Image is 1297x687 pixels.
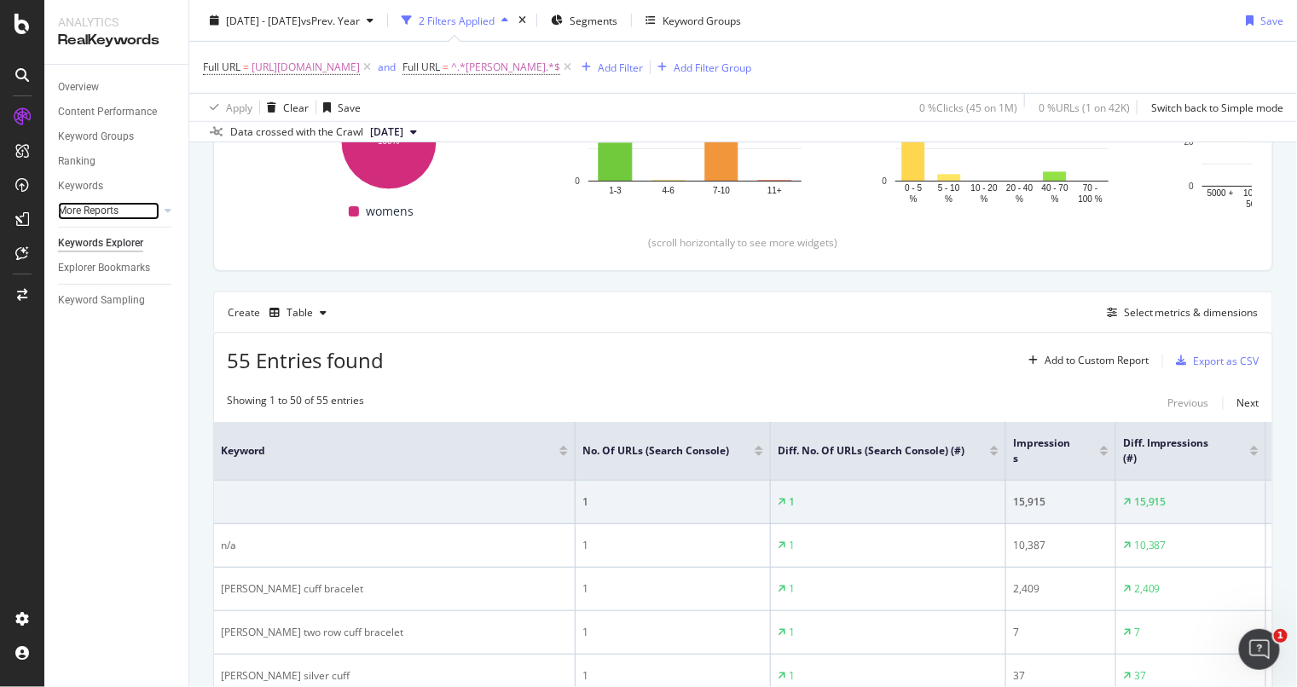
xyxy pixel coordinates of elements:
div: 37 [1013,668,1109,684]
div: times [515,12,530,29]
span: No. of URLs (Search Console) [582,443,729,459]
text: 100 % [1079,194,1103,204]
div: Explorer Bookmarks [58,259,150,277]
div: Overview [58,78,99,96]
div: 1 [789,581,795,597]
text: 0 [575,176,580,186]
div: 15,915 [1013,494,1109,510]
div: Showing 1 to 50 of 55 entries [227,393,364,413]
div: Ranking [58,153,96,170]
span: [DATE] - [DATE] [226,13,301,27]
button: Switch back to Simple mode [1144,94,1283,121]
div: Table [287,308,313,318]
div: 1 [582,494,763,510]
button: Add to Custom Report [1022,347,1149,374]
button: [DATE] - [DATE]vsPrev. Year [203,7,380,34]
div: Export as CSV [1194,354,1259,368]
div: Clear [283,100,309,114]
span: Diff. Impressions (#) [1123,436,1225,466]
div: 1 [789,494,795,510]
button: 2 Filters Applied [395,7,515,34]
span: ^.*[PERSON_NAME].*$ [451,55,560,79]
div: Switch back to Simple mode [1151,100,1283,114]
div: Keywords [58,177,103,195]
div: 10,387 [1134,538,1167,553]
div: More Reports [58,202,119,220]
div: 1 [789,625,795,640]
div: 0 % URLs ( 1 on 42K ) [1039,100,1130,114]
a: Content Performance [58,103,177,121]
div: (scroll horizontally to see more widgets) [235,235,1252,250]
div: [PERSON_NAME] silver cuff [221,668,568,684]
div: Apply [226,100,252,114]
text: 0 [1189,182,1194,191]
div: Add to Custom Report [1045,355,1149,366]
text: % [1016,194,1023,204]
a: Keywords [58,177,177,195]
span: vs Prev. Year [301,13,360,27]
a: Keyword Groups [58,128,177,146]
text: 4-6 [663,187,675,196]
text: 0 - 5 [905,184,922,193]
button: Segments [544,7,624,34]
text: 7-10 [713,187,730,196]
button: and [378,59,396,75]
div: 2 Filters Applied [419,13,495,27]
div: n/a [221,538,568,553]
text: 20 [1184,137,1195,147]
text: 5000 + [1207,189,1234,199]
div: Save [1260,13,1283,27]
text: 10 - 20 [971,184,999,193]
button: Previous [1168,393,1209,413]
div: Previous [1168,395,1209,410]
div: 7 [1013,625,1109,640]
text: 5 - 10 [938,184,960,193]
div: 1 [789,668,795,684]
button: Export as CSV [1170,347,1259,374]
div: Next [1237,395,1259,410]
span: Segments [570,13,617,27]
div: 1 [582,581,763,597]
span: Impressions [1013,436,1074,466]
div: Save [338,100,361,114]
span: Full URL [203,60,240,74]
text: 0 [882,176,887,186]
text: % [981,194,988,204]
a: Ranking [58,153,177,170]
a: Keywords Explorer [58,234,177,252]
button: Save [316,94,361,121]
div: 1 [582,538,763,553]
div: Data crossed with the Crawl [230,124,363,140]
button: Table [263,299,333,326]
span: womens [366,201,414,222]
button: Select metrics & dimensions [1100,303,1259,323]
text: % [945,194,952,204]
div: Content Performance [58,103,157,121]
span: Keyword [221,443,534,459]
div: and [378,60,396,74]
button: [DATE] [363,122,424,142]
span: = [243,60,249,74]
div: [PERSON_NAME] cuff bracelet [221,581,568,597]
div: 1 [789,538,795,553]
text: 40 - 70 [1042,184,1069,193]
text: 70 - [1083,184,1097,193]
div: 15,915 [1134,494,1167,510]
a: Explorer Bookmarks [58,259,177,277]
div: Keyword Sampling [58,292,145,309]
text: 20 - 40 [1006,184,1034,193]
button: Clear [260,94,309,121]
div: 37 [1134,668,1146,684]
span: Full URL [402,60,440,74]
div: [PERSON_NAME] two row cuff bracelet [221,625,568,640]
div: 10,387 [1013,538,1109,553]
text: % [1051,194,1059,204]
text: 1000 - [1244,189,1268,199]
div: 7 [1134,625,1140,640]
div: 1 [582,625,763,640]
div: 2,409 [1134,581,1161,597]
div: Keyword Groups [58,128,134,146]
span: 2025 Sep. 4th [370,124,403,140]
span: = [443,60,449,74]
div: Analytics [58,14,175,31]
